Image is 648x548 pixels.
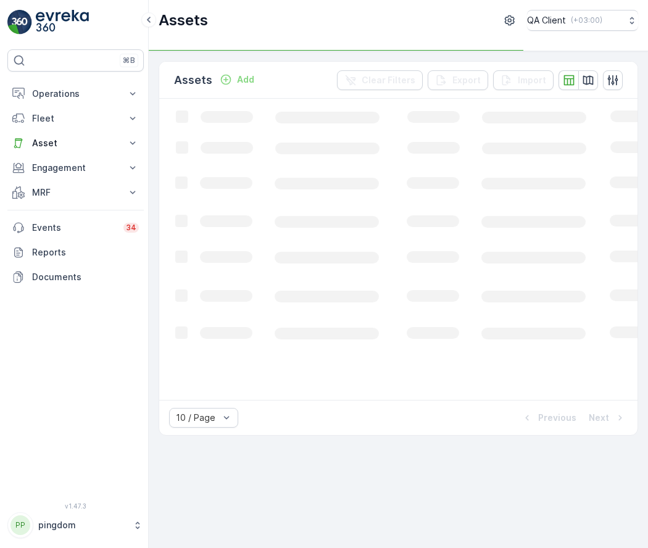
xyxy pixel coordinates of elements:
p: ( +03:00 ) [571,15,602,25]
p: Export [452,74,481,86]
button: PPpingdom [7,512,144,538]
p: MRF [32,186,119,199]
button: Operations [7,81,144,106]
img: logo [7,10,32,35]
p: Next [589,412,609,424]
p: ⌘B [123,56,135,65]
p: Add [237,73,254,86]
button: Add [215,72,259,87]
p: Assets [174,72,212,89]
p: Fleet [32,112,119,125]
button: Import [493,70,554,90]
button: Next [588,410,628,425]
div: PP [10,515,30,535]
a: Events34 [7,215,144,240]
img: logo_light-DOdMpM7g.png [36,10,89,35]
p: Asset [32,137,119,149]
button: QA Client(+03:00) [527,10,638,31]
button: Fleet [7,106,144,131]
p: Events [32,222,116,234]
p: 34 [126,223,136,233]
p: Assets [159,10,208,30]
p: Import [518,74,546,86]
button: MRF [7,180,144,205]
a: Documents [7,265,144,289]
p: Engagement [32,162,119,174]
p: Clear Filters [362,74,415,86]
p: Documents [32,271,139,283]
button: Asset [7,131,144,156]
span: v 1.47.3 [7,502,144,510]
button: Export [428,70,488,90]
p: Previous [538,412,576,424]
p: Operations [32,88,119,100]
button: Previous [520,410,578,425]
button: Clear Filters [337,70,423,90]
p: QA Client [527,14,566,27]
p: Reports [32,246,139,259]
p: pingdom [38,519,127,531]
button: Engagement [7,156,144,180]
a: Reports [7,240,144,265]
